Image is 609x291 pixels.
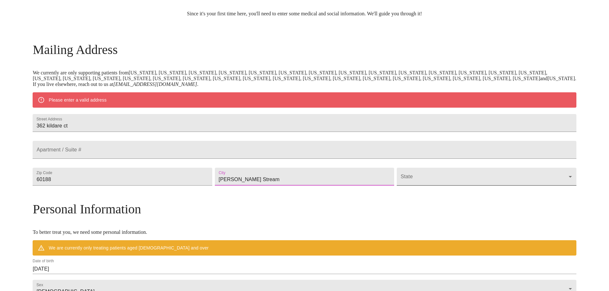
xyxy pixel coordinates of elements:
p: Since it's your first time here, you'll need to enter some medical and social information. We'll ... [33,11,576,17]
em: [EMAIL_ADDRESS][DOMAIN_NAME] [113,81,197,87]
label: Date of birth [33,259,54,263]
div: We are currently only treating patients aged [DEMOGRAPHIC_DATA] and over [49,242,208,254]
div: ​ [397,168,576,186]
p: We currently are only supporting patients from [US_STATE], [US_STATE], [US_STATE], [US_STATE], [U... [33,70,576,87]
h3: Mailing Address [33,42,576,57]
p: To better treat you, we need some personal information. [33,229,576,235]
h3: Personal Information [33,202,576,217]
div: Please enter a valid address [49,94,106,106]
